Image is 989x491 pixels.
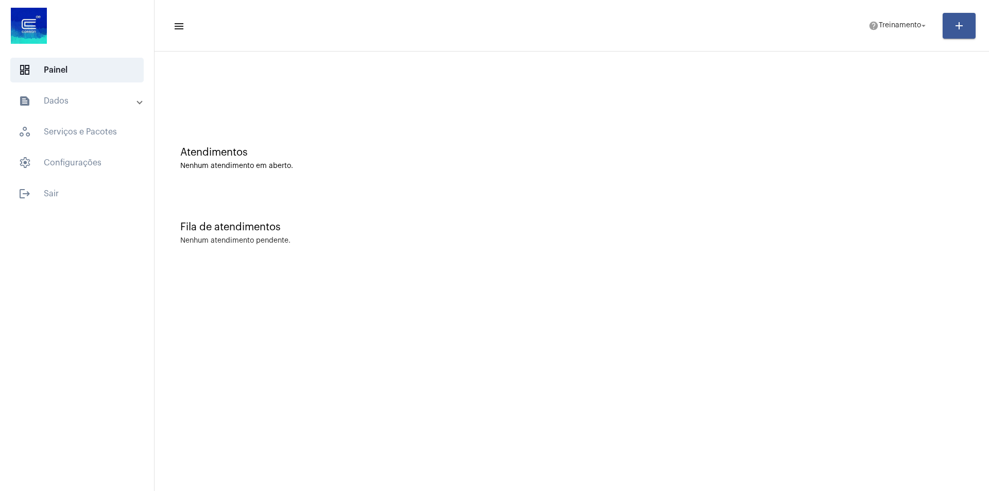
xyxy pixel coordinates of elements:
[6,89,154,113] mat-expansion-panel-header: sidenav iconDados
[10,150,144,175] span: Configurações
[19,95,31,107] mat-icon: sidenav icon
[19,64,31,76] span: sidenav icon
[180,237,291,245] div: Nenhum atendimento pendente.
[19,188,31,200] mat-icon: sidenav icon
[953,20,965,32] mat-icon: add
[868,21,879,31] mat-icon: help
[10,120,144,144] span: Serviços e Pacotes
[10,181,144,206] span: Sair
[10,58,144,82] span: Painel
[180,147,963,158] div: Atendimentos
[19,157,31,169] span: sidenav icon
[180,222,963,233] div: Fila de atendimentos
[919,21,928,30] mat-icon: arrow_drop_down
[180,162,963,170] div: Nenhum atendimento em aberto.
[879,22,921,29] span: Treinamento
[8,5,49,46] img: d4669ae0-8c07-2337-4f67-34b0df7f5ae4.jpeg
[173,20,183,32] mat-icon: sidenav icon
[19,126,31,138] span: sidenav icon
[19,95,138,107] mat-panel-title: Dados
[862,15,934,36] button: Treinamento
